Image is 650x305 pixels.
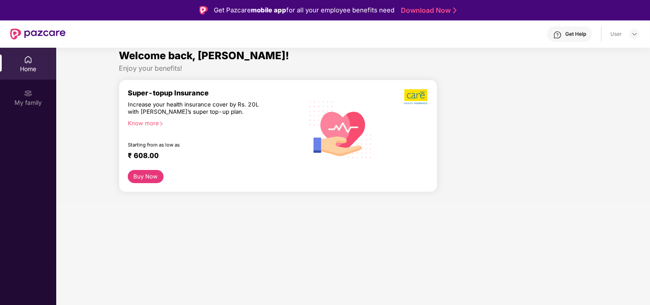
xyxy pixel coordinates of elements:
div: Get Help [565,31,586,37]
div: Increase your health insurance cover by Rs. 20L with [PERSON_NAME]’s super top-up plan. [128,101,267,116]
img: Logo [199,6,208,14]
button: Buy Now [128,170,164,183]
img: svg+xml;base64,PHN2ZyBpZD0iSG9tZSIgeG1sbnM9Imh0dHA6Ly93d3cudzMub3JnLzIwMDAvc3ZnIiB3aWR0aD0iMjAiIG... [24,55,32,64]
div: ₹ 608.00 [128,151,295,161]
span: Welcome back, [PERSON_NAME]! [119,49,289,62]
div: Get Pazcare for all your employee benefits need [214,5,394,15]
strong: mobile app [251,6,286,14]
img: svg+xml;base64,PHN2ZyB3aWR0aD0iMjAiIGhlaWdodD0iMjAiIHZpZXdCb3g9IjAgMCAyMCAyMCIgZmlsbD0ibm9uZSIgeG... [24,89,32,98]
img: Stroke [453,6,457,15]
img: b5dec4f62d2307b9de63beb79f102df3.png [404,89,429,105]
a: Download Now [401,6,454,15]
div: Super-topup Insurance [128,89,303,97]
img: svg+xml;base64,PHN2ZyB4bWxucz0iaHR0cDovL3d3dy53My5vcmcvMjAwMC9zdmciIHhtbG5zOnhsaW5rPSJodHRwOi8vd3... [303,91,378,167]
div: Enjoy your benefits! [119,64,587,73]
img: svg+xml;base64,PHN2ZyBpZD0iRHJvcGRvd24tMzJ4MzIiIHhtbG5zPSJodHRwOi8vd3d3LnczLm9yZy8yMDAwL3N2ZyIgd2... [631,31,638,37]
img: svg+xml;base64,PHN2ZyBpZD0iSGVscC0zMngzMiIgeG1sbnM9Imh0dHA6Ly93d3cudzMub3JnLzIwMDAvc3ZnIiB3aWR0aD... [553,31,562,39]
img: New Pazcare Logo [10,29,66,40]
span: right [159,121,164,126]
div: Know more [128,120,298,126]
div: User [610,31,622,37]
div: Starting from as low as [128,142,267,148]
